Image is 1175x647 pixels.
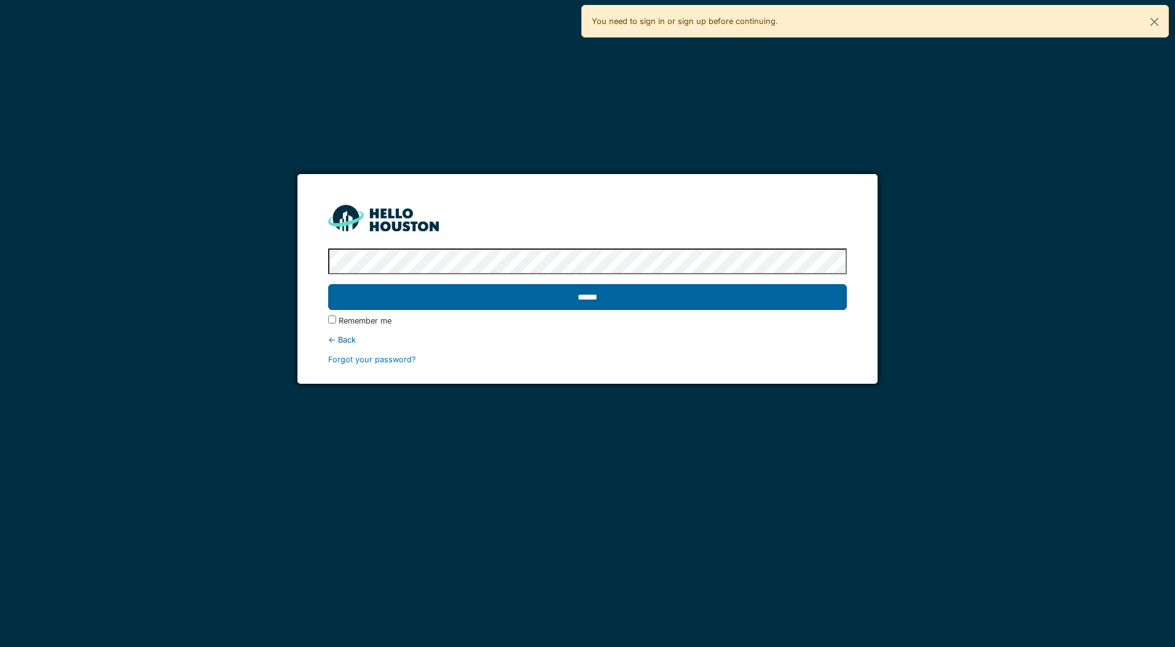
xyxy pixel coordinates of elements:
[328,334,846,346] div: ← Back
[328,355,416,364] a: Forgot your password?
[339,315,391,327] label: Remember me
[328,205,439,231] img: HH_line-BYnF2_Hg.png
[581,5,1169,38] div: You need to sign in or sign up before continuing.
[1141,6,1168,38] button: Close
